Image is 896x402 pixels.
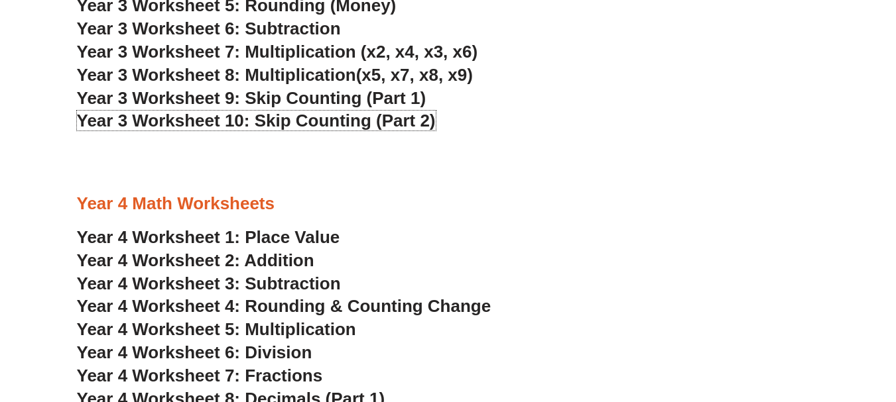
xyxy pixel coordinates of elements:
[77,227,340,247] a: Year 4 Worksheet 1: Place Value
[77,111,436,130] a: Year 3 Worksheet 10: Skip Counting (Part 2)
[77,274,341,293] a: Year 4 Worksheet 3: Subtraction
[77,366,323,385] a: Year 4 Worksheet 7: Fractions
[77,65,473,85] a: Year 3 Worksheet 8: Multiplication(x5, x7, x8, x9)
[77,342,312,362] a: Year 4 Worksheet 6: Division
[77,250,314,270] a: Year 4 Worksheet 2: Addition
[77,193,820,215] h3: Year 4 Math Worksheets
[77,319,356,339] a: Year 4 Worksheet 5: Multiplication
[356,65,473,85] span: (x5, x7, x8, x9)
[77,88,426,108] a: Year 3 Worksheet 9: Skip Counting (Part 1)
[77,42,478,62] a: Year 3 Worksheet 7: Multiplication (x2, x4, x3, x6)
[675,252,896,402] iframe: Chat Widget
[77,19,341,38] a: Year 3 Worksheet 6: Subtraction
[77,65,356,85] span: Year 3 Worksheet 8: Multiplication
[77,296,491,316] a: Year 4 Worksheet 4: Rounding & Counting Change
